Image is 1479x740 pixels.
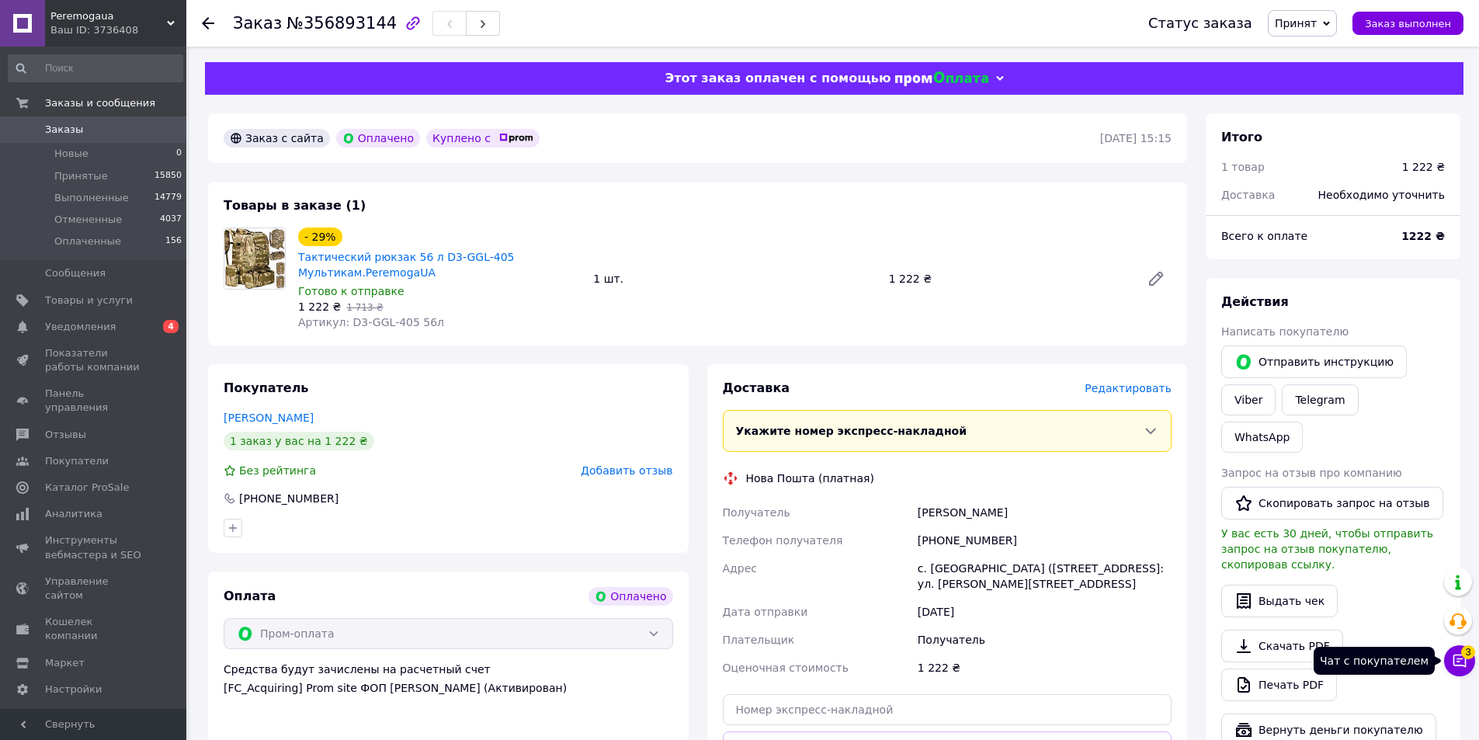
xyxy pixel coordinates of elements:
span: Укажите номер экспресс-накладной [736,425,967,437]
span: 3 [1461,645,1475,659]
div: 1 222 ₴ [915,654,1175,682]
span: Заказ [233,14,282,33]
div: Средства будут зачислены на расчетный счет [224,662,673,696]
img: evopay logo [895,71,988,86]
span: Отмененные [54,213,122,227]
span: Принят [1275,17,1317,30]
button: Чат с покупателем3 [1444,645,1475,676]
div: с. [GEOGRAPHIC_DATA] ([STREET_ADDRESS]: ул. [PERSON_NAME][STREET_ADDRESS] [915,554,1175,598]
span: Показатели работы компании [45,346,144,374]
div: Куплено с [426,129,540,148]
span: Действия [1221,294,1289,309]
span: Этот заказ оплачен с помощью [665,71,891,85]
span: Заказы [45,123,83,137]
div: Статус заказа [1148,16,1252,31]
span: Получатель [723,506,790,519]
span: Всего к оплате [1221,230,1307,242]
div: [FC_Acquiring] Prom site ФОП [PERSON_NAME] (Активирован) [224,680,673,696]
input: Номер экспресс-накладной [723,694,1172,725]
span: Итого [1221,130,1262,144]
a: Скачать PDF [1221,630,1343,662]
span: Панель управления [45,387,144,415]
img: prom [499,134,533,143]
span: Товары и услуги [45,294,133,307]
div: Получатель [915,626,1175,654]
span: Готово к отправке [298,285,404,297]
div: Заказ с сайта [224,129,330,148]
span: Адрес [723,562,757,575]
span: №356893144 [286,14,397,33]
span: Peremogaua [50,9,167,23]
span: 1 222 ₴ [298,301,341,313]
div: 1 222 ₴ [883,268,1134,290]
a: Печать PDF [1221,669,1337,701]
span: Маркет [45,656,85,670]
span: Без рейтинга [239,464,316,477]
span: Написать покупателю [1221,325,1349,338]
span: Каталог ProSale [45,481,129,495]
span: 14779 [154,191,182,205]
span: Доставка [1221,189,1275,201]
button: Заказ выполнен [1352,12,1463,35]
span: Принятые [54,169,108,183]
span: Оценочная стоимость [723,662,849,674]
span: Новые [54,147,89,161]
div: Оплачено [588,587,672,606]
span: Оплата [224,589,276,603]
div: Необходимо уточнить [1309,178,1454,212]
span: Управление сайтом [45,575,144,603]
a: WhatsApp [1221,422,1303,453]
span: Дата отправки [723,606,808,618]
span: Доставка [723,380,790,395]
div: Ваш ID: 3736408 [50,23,186,37]
span: 1 товар [1221,161,1265,173]
span: Оплаченные [54,235,121,248]
span: Аналитика [45,507,102,521]
a: Viber [1221,384,1276,415]
span: Покупатель [224,380,308,395]
div: Вернуться назад [202,16,214,31]
span: Артикул: D3-GGL-405 56л [298,316,444,328]
b: 1222 ₴ [1401,230,1445,242]
button: Отправить инструкцию [1221,346,1407,378]
a: Тактический рюкзак 56 л D3-GGL-405 Мультикам.PeremogaUA [298,251,515,279]
button: Выдать чек [1221,585,1338,617]
span: Заказ выполнен [1365,18,1451,30]
span: Кошелек компании [45,615,144,643]
span: 4 [163,320,179,333]
div: [DATE] [915,598,1175,626]
div: - 29% [298,228,342,246]
span: Запрос на отзыв про компанию [1221,467,1402,479]
div: [PHONE_NUMBER] [238,491,340,506]
span: Инструменты вебмастера и SEO [45,533,144,561]
span: 156 [165,235,182,248]
img: Тактический рюкзак 56 л D3-GGL-405 Мультикам.PeremogaUA [224,228,285,289]
span: 4037 [160,213,182,227]
div: Нова Пошта (платная) [742,471,878,486]
span: Заказы и сообщения [45,96,155,110]
span: Редактировать [1085,382,1172,394]
input: Поиск [8,54,183,82]
div: 1 заказ у вас на 1 222 ₴ [224,432,374,450]
div: [PHONE_NUMBER] [915,526,1175,554]
span: У вас есть 30 дней, чтобы отправить запрос на отзыв покупателю, скопировав ссылку. [1221,527,1433,571]
a: Редактировать [1140,263,1172,294]
span: Выполненные [54,191,129,205]
span: 0 [176,147,182,161]
span: Покупатели [45,454,109,468]
a: Telegram [1282,384,1358,415]
span: Товары в заказе (1) [224,198,366,213]
button: Скопировать запрос на отзыв [1221,487,1443,519]
div: 1 шт. [587,268,882,290]
time: [DATE] 15:15 [1100,132,1172,144]
span: Сообщения [45,266,106,280]
div: Оплачено [336,129,420,148]
div: [PERSON_NAME] [915,499,1175,526]
span: Добавить отзыв [581,464,672,477]
a: [PERSON_NAME] [224,412,314,424]
span: Плательщик [723,634,795,646]
div: Чат с покупателем [1314,647,1435,675]
span: Отзывы [45,428,86,442]
span: 1 713 ₴ [346,302,383,313]
span: Телефон получателя [723,534,843,547]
